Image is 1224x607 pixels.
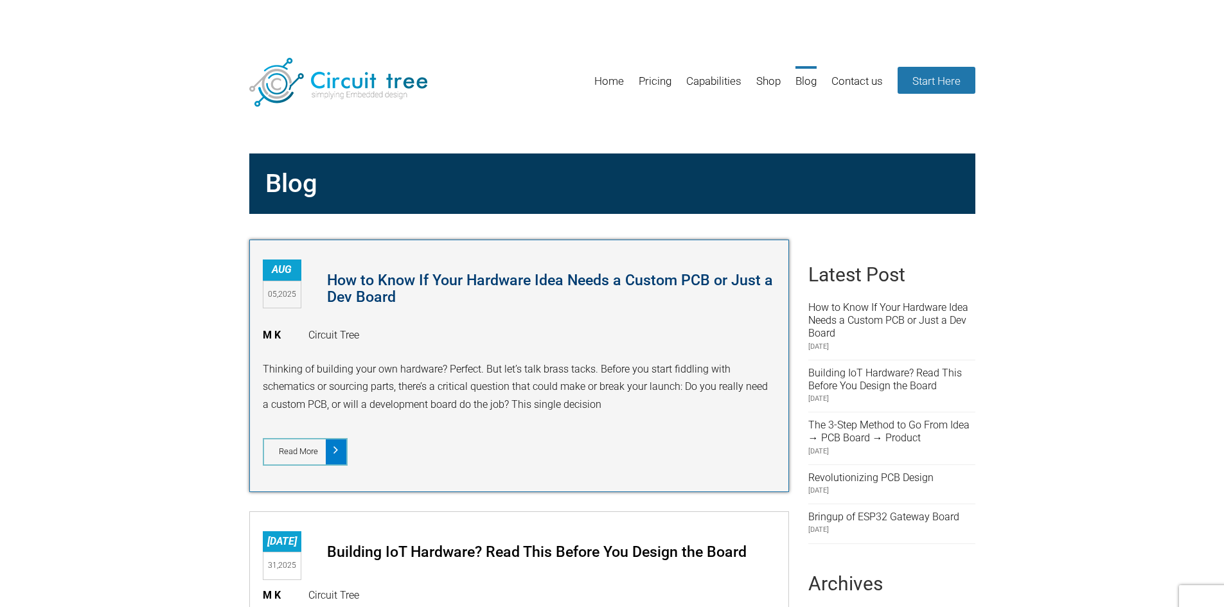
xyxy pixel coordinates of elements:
[308,589,359,601] a: Circuit Tree
[831,66,883,108] a: Contact us
[308,329,359,341] a: Circuit Tree
[594,66,624,108] a: Home
[808,263,975,286] h3: Latest Post
[808,445,975,458] span: [DATE]
[808,523,975,536] span: [DATE]
[259,163,966,204] h2: Blog
[898,67,975,94] a: Start Here
[278,561,296,570] span: 2025
[327,543,747,561] a: Building IoT Hardware? Read This Before You Design the Board
[263,531,301,552] div: [DATE]
[327,271,773,306] a: How to Know If Your Hardware Idea Needs a Custom PCB or Just a Dev Board
[756,66,781,108] a: Shop
[808,340,975,353] span: [DATE]
[263,438,348,466] a: Read More
[249,58,427,107] img: Circuit Tree
[808,511,959,523] a: Bringup of ESP32 Gateway Board
[263,552,301,579] div: 31,
[808,484,975,497] span: [DATE]
[808,471,934,484] a: Revolutionizing PCB Design
[263,281,301,308] div: 05,
[639,66,671,108] a: Pricing
[808,367,962,392] a: Building IoT Hardware? Read This Before You Design the Board
[263,329,294,341] span: M K
[263,360,776,413] p: Thinking of building your own hardware? Perfect. But let’s talk brass tacks. Before you start fid...
[808,419,970,444] a: The 3-Step Method to Go From Idea → PCB Board → Product
[808,301,968,339] a: How to Know If Your Hardware Idea Needs a Custom PCB or Just a Dev Board
[795,66,817,108] a: Blog
[808,572,975,595] h3: Archives
[263,589,294,601] span: M K
[808,392,975,405] span: [DATE]
[263,260,301,281] div: Aug
[278,290,296,299] span: 2025
[686,66,741,108] a: Capabilities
